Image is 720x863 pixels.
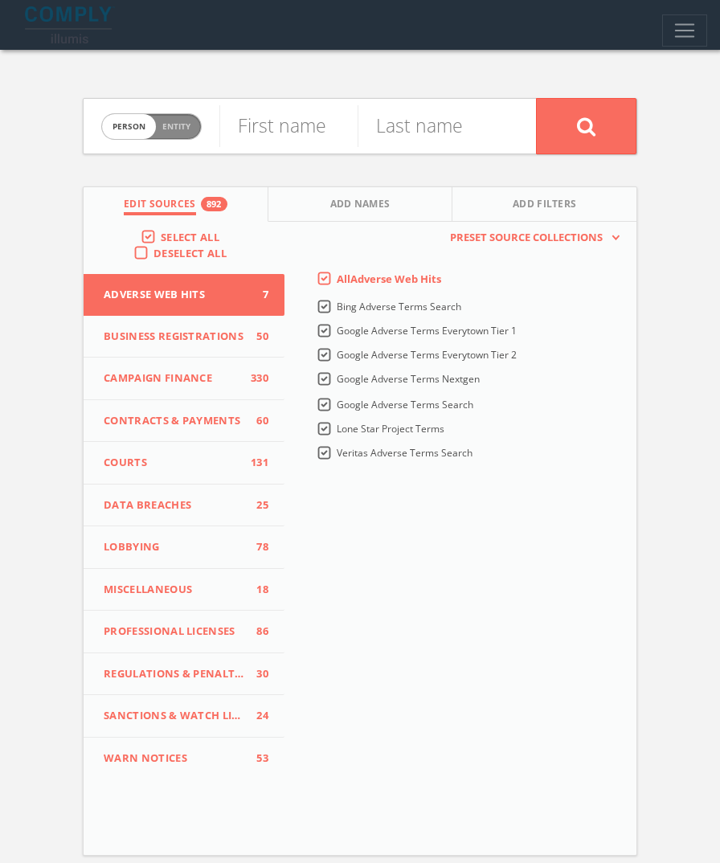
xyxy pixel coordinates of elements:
button: Courts131 [84,442,284,485]
span: 78 [244,539,268,555]
span: Veritas Adverse Terms Search [337,446,472,460]
button: Professional Licenses86 [84,611,284,653]
span: Select All [161,230,219,244]
span: Edit Sources [124,197,196,215]
span: Google Adverse Terms Nextgen [337,372,480,386]
span: 7 [244,287,268,303]
button: Add Filters [452,187,636,222]
button: Sanctions & Watch Lists24 [84,695,284,738]
span: WARN Notices [104,751,244,767]
button: Preset Source Collections [442,230,620,246]
span: All Adverse Web Hits [337,272,441,286]
span: 24 [244,708,268,724]
span: 131 [244,455,268,471]
button: Edit Sources892 [84,187,268,222]
span: 60 [244,413,268,429]
span: Miscellaneous [104,582,244,598]
span: 53 [244,751,268,767]
span: Bing Adverse Terms Search [337,300,461,313]
span: Lobbying [104,539,244,555]
span: 18 [244,582,268,598]
span: 25 [244,497,268,513]
span: Entity [162,121,190,133]
span: 330 [244,370,268,387]
span: Campaign Finance [104,370,244,387]
span: Regulations & Penalties [104,666,244,682]
span: Business Registrations [104,329,244,345]
span: Google Adverse Terms Everytown Tier 2 [337,348,517,362]
span: Deselect All [153,246,227,260]
span: Contracts & Payments [104,413,244,429]
span: 50 [244,329,268,345]
img: illumis [25,6,115,43]
button: Regulations & Penalties30 [84,653,284,696]
span: Professional Licenses [104,624,244,640]
button: Adverse Web Hits7 [84,274,284,316]
div: 892 [201,197,227,211]
span: person [102,114,156,139]
button: WARN Notices53 [84,738,284,779]
button: Contracts & Payments60 [84,400,284,443]
span: 30 [244,666,268,682]
span: Add Names [330,197,391,215]
button: Lobbying78 [84,526,284,569]
span: Add Filters [513,197,577,215]
span: Data Breaches [104,497,244,513]
span: Sanctions & Watch Lists [104,708,244,724]
span: Lone Star Project Terms [337,422,444,436]
button: Data Breaches25 [84,485,284,527]
span: Google Adverse Terms Everytown Tier 1 [337,324,517,337]
span: 86 [244,624,268,640]
button: Campaign Finance330 [84,358,284,400]
button: Add Names [268,187,453,222]
button: Business Registrations50 [84,316,284,358]
span: Courts [104,455,244,471]
button: Toggle navigation [662,14,707,47]
span: Adverse Web Hits [104,287,244,303]
span: Preset Source Collections [442,230,611,246]
button: Miscellaneous18 [84,569,284,611]
span: Google Adverse Terms Search [337,398,473,411]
